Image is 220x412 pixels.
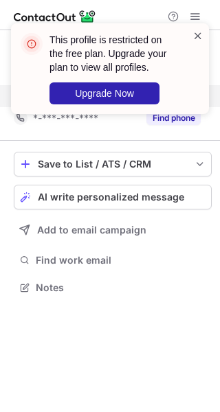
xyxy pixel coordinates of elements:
div: Save to List / ATS / CRM [38,159,188,170]
button: Upgrade Now [49,82,159,104]
button: save-profile-one-click [14,152,212,176]
span: Notes [36,282,206,294]
span: Find work email [36,254,206,266]
button: Notes [14,278,212,297]
button: Find work email [14,251,212,270]
span: Add to email campaign [37,225,146,236]
img: error [21,33,43,55]
button: AI write personalized message [14,185,212,209]
button: Add to email campaign [14,218,212,242]
img: ContactOut v5.3.10 [14,8,96,25]
header: This profile is restricted on the free plan. Upgrade your plan to view all profiles. [49,33,176,74]
span: AI write personalized message [38,192,184,203]
span: Upgrade Now [75,88,134,99]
